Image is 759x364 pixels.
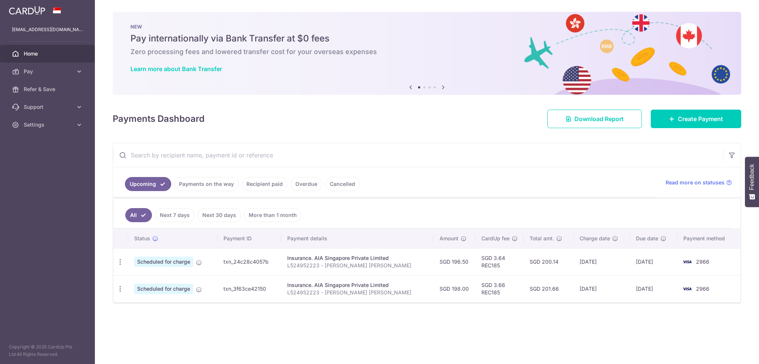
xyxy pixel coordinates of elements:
a: Learn more about Bank Transfer [130,65,222,73]
td: txn_24c28c4057b [218,248,281,275]
a: Create Payment [651,110,741,128]
a: Overdue [291,177,322,191]
a: More than 1 month [244,208,302,222]
span: Pay [24,68,73,75]
a: Upcoming [125,177,171,191]
a: Next 30 days [198,208,241,222]
span: Due date [636,235,658,242]
span: Download Report [574,114,624,123]
img: Bank transfer banner [113,12,741,95]
td: txn_3f63ce42150 [218,275,281,302]
p: [EMAIL_ADDRESS][DOMAIN_NAME] [12,26,83,33]
span: Read more on statuses [666,179,725,186]
td: SGD 201.66 [524,275,573,302]
th: Payment ID [218,229,281,248]
span: Create Payment [678,114,723,123]
td: [DATE] [630,248,677,275]
div: Insurance. AIA Singapore Private Limited [287,281,428,289]
span: Scheduled for charge [134,257,193,267]
a: Cancelled [325,177,360,191]
div: Insurance. AIA Singapore Private Limited [287,254,428,262]
span: Total amt. [530,235,554,242]
button: Feedback - Show survey [745,157,759,207]
p: L524952223 - [PERSON_NAME] [PERSON_NAME] [287,262,428,269]
img: Bank Card [680,257,695,266]
p: L524952223 - [PERSON_NAME] [PERSON_NAME] [287,289,428,296]
span: Home [24,50,73,57]
span: 2966 [696,285,709,292]
td: [DATE] [630,275,677,302]
td: SGD 200.14 [524,248,573,275]
p: NEW [130,24,723,30]
a: Read more on statuses [666,179,732,186]
a: Payments on the way [174,177,239,191]
td: SGD 196.50 [434,248,475,275]
td: [DATE] [574,275,630,302]
span: Charge date [580,235,610,242]
span: Status [134,235,150,242]
th: Payment details [281,229,434,248]
img: Bank Card [680,284,695,293]
h5: Pay internationally via Bank Transfer at $0 fees [130,33,723,44]
input: Search by recipient name, payment id or reference [113,143,723,167]
span: Amount [440,235,458,242]
td: [DATE] [574,248,630,275]
a: All [125,208,152,222]
a: Download Report [547,110,642,128]
a: Recipient paid [242,177,288,191]
span: Scheduled for charge [134,284,193,294]
a: Next 7 days [155,208,195,222]
span: Support [24,103,73,111]
td: SGD 198.00 [434,275,475,302]
h4: Payments Dashboard [113,112,205,126]
span: 2966 [696,258,709,265]
span: CardUp fee [481,235,510,242]
span: Feedback [749,164,755,190]
span: Refer & Save [24,86,73,93]
td: SGD 3.66 REC185 [475,275,524,302]
h6: Zero processing fees and lowered transfer cost for your overseas expenses [130,47,723,56]
span: Settings [24,121,73,128]
img: CardUp [9,6,45,15]
th: Payment method [677,229,740,248]
td: SGD 3.64 REC185 [475,248,524,275]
